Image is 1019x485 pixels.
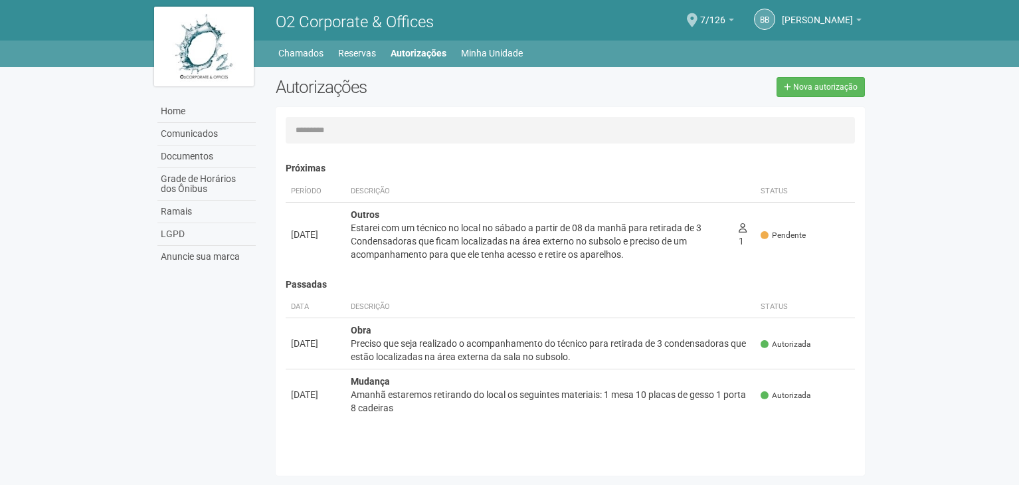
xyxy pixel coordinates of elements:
a: Documentos [157,145,256,168]
h2: Autorizações [276,77,560,97]
th: Período [286,181,345,203]
div: Estarei com um técnico no local no sábado a partir de 08 da manhã para retirada de 3 Condensadora... [351,221,728,261]
a: Nova autorização [777,77,865,97]
a: [PERSON_NAME] [782,17,862,27]
th: Status [755,181,855,203]
a: Ramais [157,201,256,223]
span: O2 Corporate & Offices [276,13,434,31]
span: Pendente [761,230,806,241]
span: Autorizada [761,390,810,401]
h4: Próximas [286,163,855,173]
a: Chamados [278,44,324,62]
div: [DATE] [291,228,340,241]
a: Home [157,100,256,123]
a: Autorizações [391,44,446,62]
a: 7/126 [700,17,734,27]
span: Bruno Bonfante [782,2,853,25]
span: Nova autorização [793,82,858,92]
a: Anuncie sua marca [157,246,256,268]
strong: Outros [351,209,379,220]
a: Minha Unidade [461,44,523,62]
div: [DATE] [291,388,340,401]
div: [DATE] [291,337,340,350]
th: Descrição [345,296,755,318]
span: 1 [739,223,747,246]
a: Grade de Horários dos Ônibus [157,168,256,201]
a: Reservas [338,44,376,62]
span: Autorizada [761,339,810,350]
img: logo.jpg [154,7,254,86]
a: BB [754,9,775,30]
h4: Passadas [286,280,855,290]
th: Data [286,296,345,318]
th: Descrição [345,181,733,203]
div: Preciso que seja realizado o acompanhamento do técnico para retirada de 3 condensadoras que estão... [351,337,750,363]
span: 7/126 [700,2,725,25]
strong: Mudança [351,376,390,387]
a: LGPD [157,223,256,246]
th: Status [755,296,855,318]
strong: Obra [351,325,371,336]
a: Comunicados [157,123,256,145]
div: Amanhã estaremos retirando do local os seguintes materiais: 1 mesa 10 placas de gesso 1 porta 8 c... [351,388,750,415]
